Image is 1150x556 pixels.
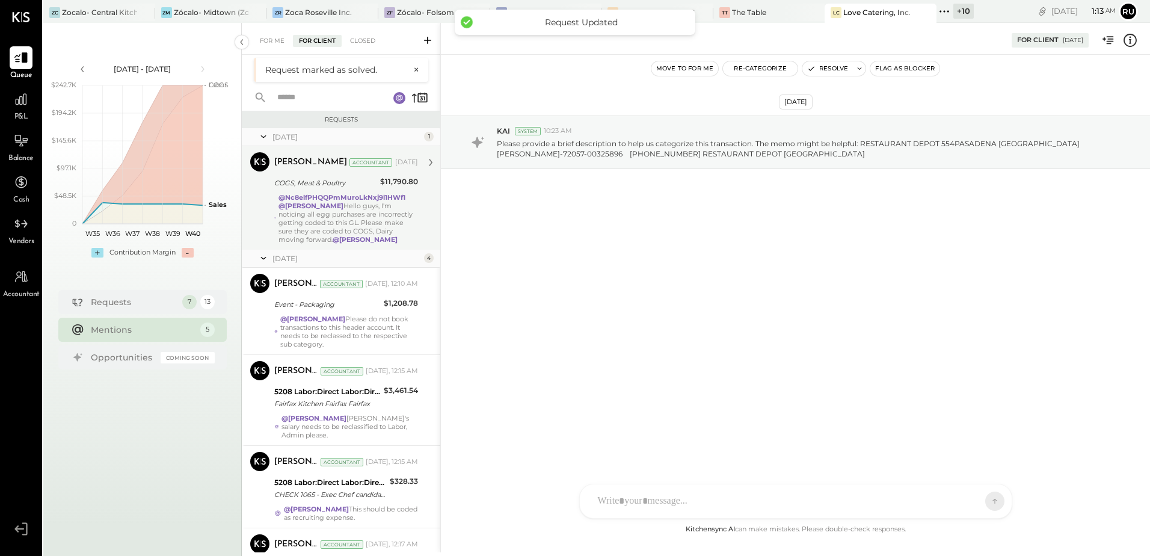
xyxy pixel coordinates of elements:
text: $194.2K [52,108,76,117]
div: [DATE] [1051,5,1116,17]
div: [DATE] [779,94,813,110]
div: Requests [248,116,434,124]
div: 1 [424,132,434,141]
div: For Client [1017,36,1059,45]
span: Accountant [3,289,40,300]
div: Request marked as solved. [265,64,407,76]
button: Flag as Blocker [870,61,939,76]
span: 10:23 AM [544,126,572,136]
div: For Me [254,35,291,47]
div: [DATE], 12:15 AM [366,457,418,467]
div: Accountant [321,540,363,549]
strong: @[PERSON_NAME] [281,414,346,422]
div: ZR [272,7,283,18]
div: Sa [607,7,618,18]
a: Vendors [1,212,42,247]
div: $11,790.80 [380,176,418,188]
span: KAI [497,126,510,136]
div: [PERSON_NAME] [274,456,318,468]
div: 5208 Labor:Direct Labor:Direct Labor - Kitchen [274,386,380,398]
span: Vendors [8,236,34,247]
div: Coming Soon [161,352,215,363]
div: copy link [1036,5,1048,17]
div: 7 [182,295,197,309]
div: Closed [344,35,381,47]
button: Re-Categorize [723,61,798,76]
button: Move to for me [651,61,719,76]
div: [DATE] - [DATE] [91,64,194,74]
div: $1,208.78 [384,297,418,309]
div: For Client [293,35,342,47]
div: 5208 Labor:Direct Labor:Direct Labor - Kitchen [274,477,386,489]
a: Cash [1,171,42,206]
div: [DATE] [395,158,418,167]
div: [DATE], 12:15 AM [366,366,418,376]
div: 4 [424,253,434,263]
div: ZC [49,7,60,18]
div: Requests [91,296,176,308]
div: [DATE] [272,132,421,142]
span: Queue [10,70,32,81]
div: 13 [200,295,215,309]
div: Zocalo- Central Kitchen (Commissary) [62,7,137,17]
text: $145.6K [52,136,76,144]
span: Balance [8,153,34,164]
text: W39 [165,229,180,238]
div: COGS, Meat & Poultry [274,177,377,189]
div: Zoca Roseville Inc. [285,7,352,17]
div: Accountant [320,280,363,288]
div: [DATE], 12:10 AM [365,279,418,289]
text: W36 [105,229,120,238]
div: [PERSON_NAME] [274,156,347,168]
div: This should be coded as recruiting expense. [284,505,418,522]
div: Event - Packaging [274,298,380,310]
a: P&L [1,88,42,123]
div: [PERSON_NAME] [274,365,318,377]
div: ZM [161,7,172,18]
div: - [182,248,194,258]
text: $242.7K [51,81,76,89]
div: $3,461.54 [384,385,418,397]
span: Cash [13,195,29,206]
text: $48.5K [54,191,76,200]
div: Fairfax Kitchen Fairfax Fairfax [274,398,380,410]
text: $97.1K [57,164,76,172]
div: 5 [200,323,215,337]
div: LC [831,7,841,18]
strong: @[PERSON_NAME] [278,202,343,210]
div: ZF [384,7,395,18]
div: $328.33 [390,475,418,487]
div: + 10 [953,4,974,19]
a: Accountant [1,265,42,300]
div: ZU [496,7,507,18]
button: × [407,64,419,75]
div: Love Catering, Inc. [843,7,911,17]
span: P&L [14,112,28,123]
div: Zócalo- Midtown (Zoca Inc.) [174,7,249,17]
text: W38 [145,229,160,238]
div: TT [719,7,730,18]
text: Labor [209,81,227,89]
div: Accountant [349,158,392,167]
div: System [515,127,541,135]
text: 0 [72,219,76,227]
div: Please do not book transactions to this header account. It needs to be reclassed to the respectiv... [280,315,418,348]
div: Zócalo- Folsom [397,7,454,17]
div: Shepherd and [PERSON_NAME] [620,7,695,17]
div: Hello guys, I'm noticing all egg purchases are incorrectly getting coded to this GL. Please make ... [278,193,418,244]
a: Balance [1,129,42,164]
a: Queue [1,46,42,81]
div: Mentions [91,324,194,336]
div: Accountant [321,458,363,466]
div: [DATE] [272,253,421,264]
div: Request Updated [479,17,683,28]
text: W37 [125,229,140,238]
text: W40 [185,229,200,238]
div: The Table [732,7,766,17]
div: [GEOGRAPHIC_DATA] [509,7,584,17]
button: Ru [1119,2,1138,21]
div: [DATE] [1063,36,1083,45]
div: [PERSON_NAME] [274,278,318,290]
text: Sales [209,200,227,209]
div: Contribution Margin [109,248,176,258]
